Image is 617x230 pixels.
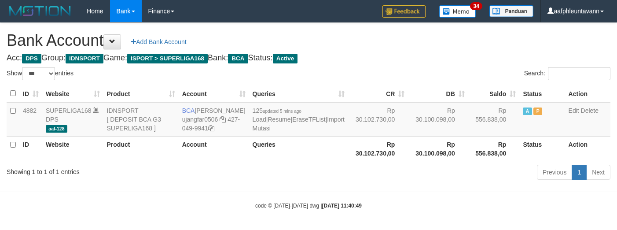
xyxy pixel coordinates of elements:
[66,54,103,63] span: IDNSPORT
[19,85,42,102] th: ID: activate to sort column ascending
[182,116,218,123] a: ujangfar0506
[468,136,520,161] th: Rp 556.838,00
[255,203,362,209] small: code © [DATE]-[DATE] dwg |
[263,109,301,114] span: updated 5 mins ago
[103,136,179,161] th: Product
[46,107,92,114] a: SUPERLIGA168
[179,136,249,161] th: Account
[581,107,599,114] a: Delete
[533,108,542,115] span: Paused
[22,54,41,63] span: DPS
[7,32,610,49] h1: Bank Account
[220,116,226,123] a: Copy ujangfar0506 to clipboard
[569,107,579,114] a: Edit
[125,34,192,49] a: Add Bank Account
[42,85,103,102] th: Website: activate to sort column ascending
[7,4,73,18] img: MOTION_logo.png
[348,136,408,161] th: Rp 30.102.730,00
[7,67,73,80] label: Show entries
[408,85,468,102] th: DB: activate to sort column ascending
[523,108,532,115] span: Active
[249,85,348,102] th: Queries: activate to sort column ascending
[179,102,249,137] td: [PERSON_NAME] 427-049-9941
[253,116,345,132] a: Import Mutasi
[182,107,195,114] span: BCA
[519,85,565,102] th: Status
[439,5,476,18] img: Button%20Memo.svg
[572,165,587,180] a: 1
[273,54,298,63] span: Active
[127,54,208,63] span: ISPORT > SUPERLIGA168
[408,102,468,137] td: Rp 30.100.098,00
[519,136,565,161] th: Status
[19,136,42,161] th: ID
[42,102,103,137] td: DPS
[292,116,325,123] a: EraseTFList
[524,67,610,80] label: Search:
[7,54,610,63] h4: Acc: Group: Game: Bank: Status:
[489,5,533,17] img: panduan.png
[468,102,520,137] td: Rp 556.838,00
[103,102,179,137] td: IDNSPORT [ DEPOSIT BCA G3 SUPERLIGA168 ]
[253,116,266,123] a: Load
[348,102,408,137] td: Rp 30.102.730,00
[208,125,214,132] a: Copy 4270499941 to clipboard
[19,102,42,137] td: 4882
[179,85,249,102] th: Account: activate to sort column ascending
[537,165,572,180] a: Previous
[253,107,301,114] span: 125
[565,85,610,102] th: Action
[253,107,345,132] span: | | |
[103,85,179,102] th: Product: activate to sort column ascending
[42,136,103,161] th: Website
[322,203,362,209] strong: [DATE] 11:40:49
[46,125,67,133] span: aaf-128
[468,85,520,102] th: Saldo: activate to sort column ascending
[382,5,426,18] img: Feedback.jpg
[228,54,248,63] span: BCA
[548,67,610,80] input: Search:
[249,136,348,161] th: Queries
[586,165,610,180] a: Next
[348,85,408,102] th: CR: activate to sort column ascending
[470,2,482,10] span: 34
[565,136,610,161] th: Action
[22,67,55,80] select: Showentries
[408,136,468,161] th: Rp 30.100.098,00
[7,164,250,176] div: Showing 1 to 1 of 1 entries
[268,116,290,123] a: Resume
